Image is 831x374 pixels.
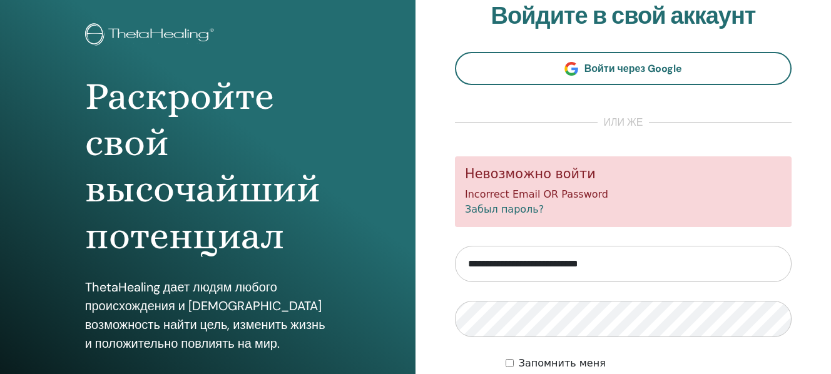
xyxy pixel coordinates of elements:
div: Incorrect Email OR Password [455,156,792,227]
div: Keep me authenticated indefinitely or until I manually logout [506,356,792,371]
label: Запомнить меня [519,356,606,371]
span: или же [598,115,650,130]
span: Войти через Google [584,62,683,75]
a: Войти через Google [455,52,792,85]
h1: Раскройте свой высочайший потенциал [85,73,331,260]
h2: Войдите в свой аккаунт [455,2,792,31]
a: Забыл пароль? [465,203,544,215]
p: ThetaHealing дает людям любого происхождения и [DEMOGRAPHIC_DATA] возможность найти цель, изменит... [85,278,331,353]
h5: Невозможно войти [465,166,782,182]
